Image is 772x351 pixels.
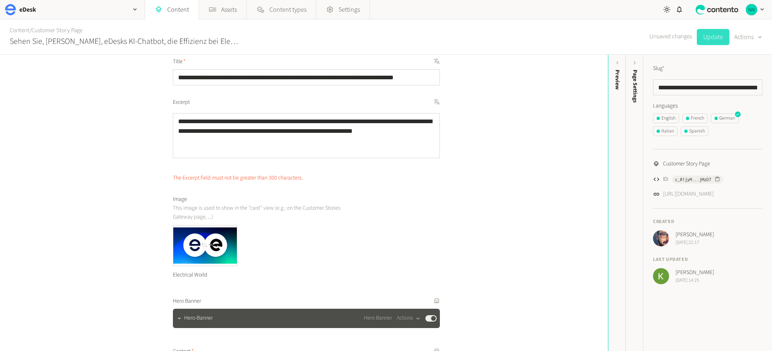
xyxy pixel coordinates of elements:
span: c_01jyM...jMzD7 [675,176,711,183]
span: Customer Story Page [663,160,710,168]
img: Josh Angell [653,230,669,246]
span: Image [173,195,187,204]
span: [PERSON_NAME] [675,231,714,239]
button: Italian [653,126,678,136]
h4: Last updated [653,256,762,263]
label: Languages [653,102,762,110]
h2: Sehen Sie, [PERSON_NAME], eDesks KI-Chatbot, die Effizienz bei Electrical World gesteigert hat [10,35,241,47]
span: Excerpt [173,98,190,107]
span: Settings [339,5,360,14]
span: ID: [663,175,669,184]
img: eDesk [5,4,16,15]
span: [DATE] 14:25 [675,277,714,284]
button: German [711,114,739,123]
div: German [715,115,735,122]
span: Content types [269,5,306,14]
button: Spanish [681,126,708,136]
span: / [29,26,31,35]
button: Actions [734,29,762,45]
img: Electrical World [173,225,237,266]
button: French [682,114,708,123]
button: c_01jyM...jMzD7 [672,175,723,184]
div: Electrical World [173,266,237,284]
div: Italian [657,128,674,135]
button: Actions [397,314,421,323]
span: Hero Banner [173,297,201,306]
div: French [686,115,704,122]
p: This image is used to show in the "card" view (e.g.: on the Customer Stories Gateway page, ...) [173,204,356,222]
span: Page Settings [631,70,639,103]
button: English [653,114,679,123]
div: Preview [613,70,622,90]
button: Update [697,29,729,45]
span: Hero-Banner [184,314,213,322]
p: The Excerpt field must not be greater than 300 characters. [173,174,440,182]
img: Nikola Nikolov [746,4,757,15]
span: Title [173,58,186,66]
a: Content [10,26,29,35]
span: [DATE] 22:17 [675,239,714,246]
div: English [657,115,675,122]
span: [PERSON_NAME] [675,268,714,277]
img: Keelin Terry [653,268,669,284]
h4: Created [653,218,762,225]
label: Slug [653,64,665,73]
span: Unsaved changes [649,32,692,41]
a: [URL][DOMAIN_NAME] [663,190,714,198]
div: Spanish [684,128,705,135]
span: Hero Banner [364,314,392,322]
h2: eDesk [19,5,36,14]
a: Customer Story Page [31,26,82,35]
